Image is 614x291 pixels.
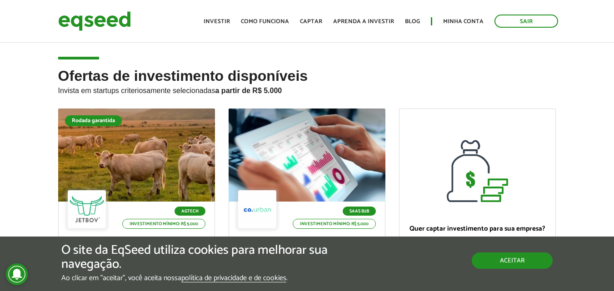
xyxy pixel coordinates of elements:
h2: Ofertas de investimento disponíveis [58,68,556,109]
a: Captar [300,19,322,25]
strong: a partir de R$ 5.000 [215,87,282,94]
img: EqSeed [58,9,131,33]
p: Investimento mínimo: R$ 5.000 [293,219,376,229]
a: política de privacidade e de cookies [181,275,286,282]
a: Investir [204,19,230,25]
a: Minha conta [443,19,484,25]
p: Invista em startups criteriosamente selecionadas [58,84,556,95]
a: Aprenda a investir [333,19,394,25]
p: SaaS B2B [343,207,376,216]
p: Investimento mínimo: R$ 5.000 [122,219,205,229]
h5: O site da EqSeed utiliza cookies para melhorar sua navegação. [61,243,356,271]
p: Quer captar investimento para sua empresa? [409,225,546,233]
a: Como funciona [241,19,289,25]
p: Agtech [175,207,205,216]
a: Blog [405,19,420,25]
p: Ao clicar em "aceitar", você aceita nossa . [61,274,356,282]
div: Rodada garantida [65,115,122,126]
button: Aceitar [472,252,553,269]
a: Sair [494,15,558,28]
